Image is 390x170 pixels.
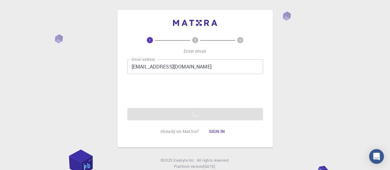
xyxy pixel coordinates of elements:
[161,157,174,164] span: © 2025
[174,164,203,170] span: Platform version
[369,149,384,164] div: Open Intercom Messenger
[160,128,199,135] p: Already on Mat3ra?
[196,157,229,164] span: All rights reserved.
[132,57,155,62] label: Email address
[184,48,206,54] p: Enter email
[204,125,230,138] button: Sign in
[203,164,216,170] a: [DATE].
[239,38,241,42] text: 3
[174,158,195,163] span: Exabyte Inc.
[148,79,242,103] iframe: reCAPTCHA
[203,164,216,169] span: [DATE] .
[194,38,196,42] text: 2
[174,157,195,164] a: Exabyte Inc.
[149,38,151,42] text: 1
